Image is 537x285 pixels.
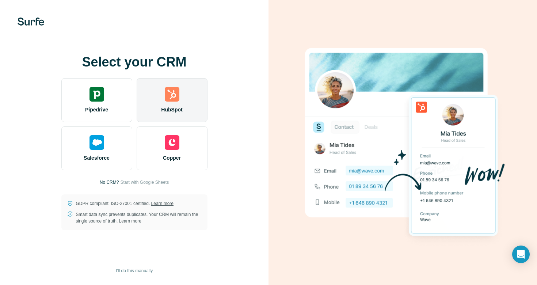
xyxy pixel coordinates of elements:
[301,37,505,248] img: HUBSPOT image
[111,265,158,276] button: I’ll do this manually
[151,201,174,206] a: Learn more
[89,135,104,150] img: salesforce's logo
[76,211,202,224] p: Smart data sync prevents duplicates. Your CRM will remain the single source of truth.
[165,87,179,102] img: hubspot's logo
[18,18,44,26] img: Surfe's logo
[165,135,179,150] img: copper's logo
[100,179,119,186] p: No CRM?
[163,154,181,161] span: Copper
[120,179,169,186] button: Start with Google Sheets
[84,154,110,161] span: Salesforce
[61,55,207,69] h1: Select your CRM
[116,267,153,274] span: I’ll do this manually
[85,106,108,113] span: Pipedrive
[161,106,182,113] span: HubSpot
[89,87,104,102] img: pipedrive's logo
[119,218,141,224] a: Learn more
[76,200,174,207] p: GDPR compliant. ISO-27001 certified.
[512,246,530,263] div: Open Intercom Messenger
